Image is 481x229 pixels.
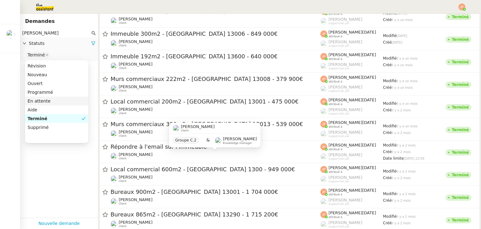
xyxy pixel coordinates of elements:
[328,120,376,125] span: [PERSON_NAME][DATE]
[392,86,413,89] span: il y a un mois
[320,130,327,137] img: users%2FoFdbodQ3TgNoWt9kP3GXAs5oaCq1%2Favatar%2Fprofile-pic.png
[383,40,392,45] span: Créé
[452,128,469,132] div: Terminé
[111,197,320,205] app-user-detailed-label: client
[111,85,117,92] img: users%2FSADz3OCgrFNaBc1p3ogUv5k479k1%2Favatar%2Fccbff511-0434-4584-b662-693e5a00b7b7
[328,210,376,215] span: [PERSON_NAME][DATE]
[320,143,383,151] app-user-label: attribué à
[328,44,349,48] span: suppervisé par
[320,52,383,61] app-user-label: attribué à
[328,85,362,89] span: [PERSON_NAME]
[452,173,469,177] div: Terminé
[392,221,411,225] span: il y a 2 mois
[320,189,327,195] img: svg
[111,84,320,93] app-user-detailed-label: client
[320,220,383,228] app-user-label: suppervisé par
[452,60,469,64] div: Terminé
[328,188,376,193] span: [PERSON_NAME][DATE]
[111,212,320,217] span: Bureaux 865m2 - [GEOGRAPHIC_DATA] 13290 - 1 715 200€
[452,196,469,200] div: Terminé
[111,167,320,172] span: Local commercial 600m2 - [GEOGRAPHIC_DATA] 1300 - 949 000€
[383,101,397,106] span: Modifié
[111,189,320,195] span: Bureaux 900m2 - [GEOGRAPHIC_DATA] 13001 - 1 704 000€
[320,120,383,128] app-user-label: attribué à
[119,62,153,67] span: [PERSON_NAME]
[22,29,90,37] input: Rechercher
[397,144,416,147] span: il y a 2 mois
[320,85,383,93] app-user-label: suppervisé par
[328,220,362,225] span: [PERSON_NAME]
[397,34,407,38] span: [DATE]
[452,151,469,154] div: Terminé
[320,76,327,83] img: svg
[111,198,117,205] img: users%2FSADz3OCgrFNaBc1p3ogUv5k479k1%2Favatar%2Fccbff511-0434-4584-b662-693e5a00b7b7
[383,150,392,154] span: Créé
[320,62,383,70] app-user-label: suppervisé par
[320,175,383,183] app-user-label: suppervisé par
[392,176,411,180] span: il y a 2 mois
[111,152,320,160] app-user-detailed-label: client
[383,192,397,196] span: Modifié
[320,40,327,47] img: users%2FoFdbodQ3TgNoWt9kP3GXAs5oaCq1%2Favatar%2Fprofile-pic.png
[39,220,80,227] a: Nouvelle demande
[397,57,418,60] span: il y a un mois
[328,67,349,70] span: suppervisé par
[119,202,127,205] span: client
[328,165,376,170] span: [PERSON_NAME][DATE]
[119,175,153,179] span: [PERSON_NAME]
[392,131,411,135] span: il y a 2 mois
[383,108,392,112] span: Créé
[119,130,153,134] span: [PERSON_NAME]
[25,97,88,105] nz-option-item: En attente
[320,130,383,138] app-user-label: suppervisé par
[119,44,127,47] span: client
[383,221,392,225] span: Créé
[6,30,15,39] img: users%2FSADz3OCgrFNaBc1p3ogUv5k479k1%2Favatar%2Fccbff511-0434-4584-b662-693e5a00b7b7
[320,176,327,183] img: users%2FoFdbodQ3TgNoWt9kP3GXAs5oaCq1%2Favatar%2Fprofile-pic.png
[320,107,383,115] app-user-label: suppervisé par
[25,88,88,97] nz-option-item: Programmé
[320,98,327,105] img: svg
[28,81,86,86] div: Ouvert
[328,35,342,38] span: attribué à
[320,211,327,218] img: svg
[458,3,465,10] img: svg
[328,52,376,57] span: [PERSON_NAME][DATE]
[328,130,362,135] span: [PERSON_NAME]
[383,169,397,173] span: Modifié
[111,153,117,160] img: users%2FSADz3OCgrFNaBc1p3ogUv5k479k1%2Favatar%2Fccbff511-0434-4584-b662-693e5a00b7b7
[328,216,342,219] span: attribué à
[452,15,469,19] div: Terminé
[119,89,127,93] span: client
[392,199,411,202] span: il y a 2 mois
[452,38,469,41] div: Terminé
[119,220,153,225] span: [PERSON_NAME]
[397,192,416,196] span: il y a 2 mois
[328,193,342,196] span: attribué à
[320,198,327,205] img: users%2FoFdbodQ3TgNoWt9kP3GXAs5oaCq1%2Favatar%2Fprofile-pic.png
[320,30,327,37] img: svg
[111,39,320,47] app-user-detailed-label: client
[452,105,469,109] div: Terminé
[111,31,320,37] span: Immeuble 300m2 - [GEOGRAPHIC_DATA] 13006 - 849 000€
[328,103,342,106] span: attribué à
[25,70,88,79] nz-option-item: Nouveau
[392,18,413,22] span: il y a un mois
[383,124,397,128] span: Modifié
[383,11,397,15] span: Modifié
[119,17,153,21] span: [PERSON_NAME]
[328,107,362,112] span: [PERSON_NAME]
[119,157,127,160] span: client
[25,123,88,132] nz-option-item: Supprimé
[383,56,397,61] span: Modifié
[328,202,349,206] span: suppervisé par
[111,175,117,182] img: users%2FSADz3OCgrFNaBc1p3ogUv5k479k1%2Favatar%2Fccbff511-0434-4584-b662-693e5a00b7b7
[20,37,98,50] div: Statuts
[111,62,320,70] app-user-detailed-label: client
[397,102,418,105] span: il y a un mois
[320,166,327,173] img: svg
[328,170,342,174] span: attribué à
[111,107,320,115] app-user-detailed-label: client
[25,105,88,114] nz-option-item: Aide
[119,197,153,202] span: [PERSON_NAME]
